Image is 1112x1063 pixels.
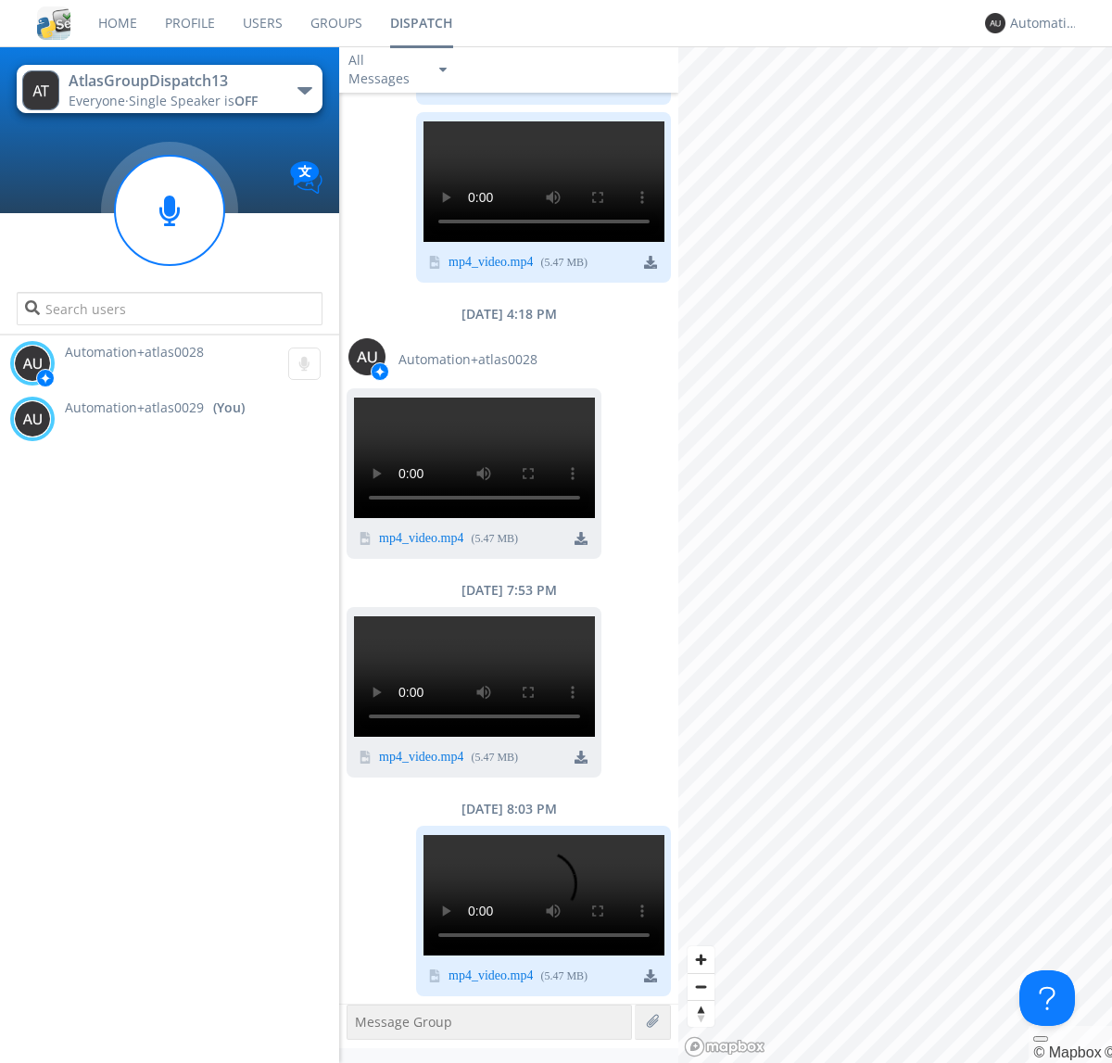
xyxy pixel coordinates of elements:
[540,255,588,271] div: ( 5.47 MB )
[688,974,714,1000] span: Zoom out
[213,399,245,417] div: (You)
[14,400,51,437] img: 373638.png
[348,51,423,88] div: All Messages
[428,256,441,269] img: video icon
[439,68,447,72] img: caret-down-sm.svg
[471,750,518,766] div: ( 5.47 MB )
[69,92,277,110] div: Everyone ·
[1010,14,1080,32] div: Automation+atlas0029
[348,338,385,375] img: 373638.png
[449,256,533,271] a: mp4_video.mp4
[69,70,277,92] div: AtlasGroupDispatch13
[1033,1044,1101,1060] a: Mapbox
[985,13,1005,33] img: 373638.png
[575,751,588,764] img: download media button
[359,532,372,545] img: video icon
[471,531,518,547] div: ( 5.47 MB )
[688,973,714,1000] button: Zoom out
[379,532,463,547] a: mp4_video.mp4
[688,946,714,973] button: Zoom in
[449,969,533,984] a: mp4_video.mp4
[688,1000,714,1027] button: Reset bearing to north
[688,1001,714,1027] span: Reset bearing to north
[339,305,678,323] div: [DATE] 4:18 PM
[65,343,204,361] span: Automation+atlas0028
[1033,1036,1048,1042] button: Toggle attribution
[684,1036,765,1057] a: Mapbox logo
[428,969,441,982] img: video icon
[379,751,463,766] a: mp4_video.mp4
[339,800,678,818] div: [DATE] 8:03 PM
[17,65,322,113] button: AtlasGroupDispatch13Everyone·Single Speaker isOFF
[234,92,258,109] span: OFF
[37,6,70,40] img: cddb5a64eb264b2086981ab96f4c1ba7
[22,70,59,110] img: 373638.png
[14,345,51,382] img: 373638.png
[1019,970,1075,1026] iframe: Toggle Customer Support
[398,350,537,369] span: Automation+atlas0028
[540,968,588,984] div: ( 5.47 MB )
[575,532,588,545] img: download media button
[129,92,258,109] span: Single Speaker is
[644,969,657,982] img: download media button
[359,751,372,764] img: video icon
[17,292,322,325] input: Search users
[644,256,657,269] img: download media button
[339,581,678,600] div: [DATE] 7:53 PM
[65,399,204,417] span: Automation+atlas0029
[290,161,322,194] img: Translation enabled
